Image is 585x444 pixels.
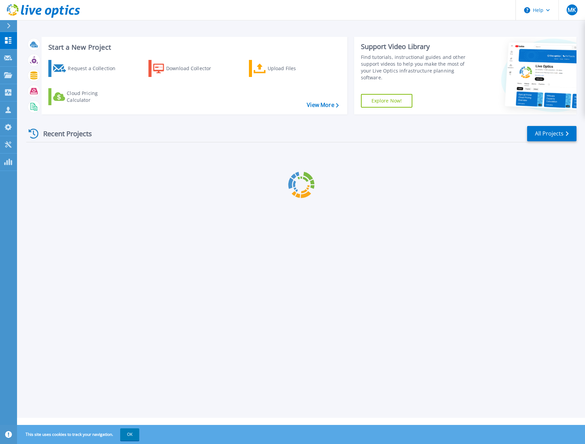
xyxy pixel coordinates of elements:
div: Request a Collection [68,62,122,75]
a: Download Collector [148,60,224,77]
span: This site uses cookies to track your navigation. [19,428,139,441]
h3: Start a New Project [48,44,338,51]
a: Upload Files [249,60,325,77]
div: Recent Projects [26,125,101,142]
div: Find tutorials, instructional guides and other support videos to help you make the most of your L... [361,54,474,81]
div: Upload Files [268,62,322,75]
a: Request a Collection [48,60,124,77]
div: Support Video Library [361,42,474,51]
a: View More [307,102,338,108]
div: Download Collector [166,62,221,75]
button: OK [120,428,139,441]
a: All Projects [527,126,576,141]
a: Explore Now! [361,94,413,108]
a: Cloud Pricing Calculator [48,88,124,105]
span: MK [568,7,576,13]
div: Cloud Pricing Calculator [67,90,121,104]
